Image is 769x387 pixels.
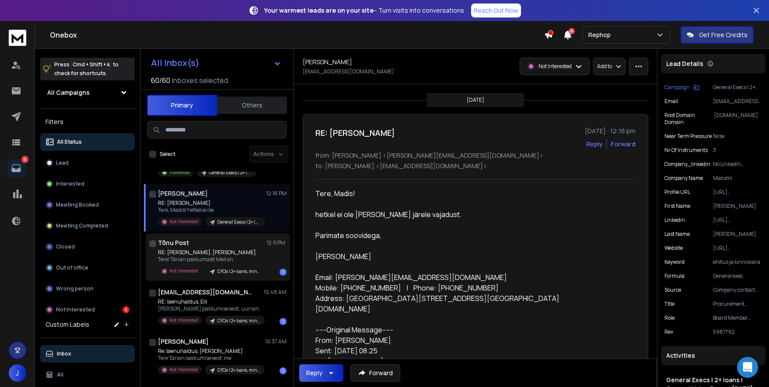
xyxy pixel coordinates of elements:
[664,273,685,280] p: Formula
[315,127,395,139] h1: RE: [PERSON_NAME]
[713,314,762,321] p: Board Member (fallback)
[664,98,678,105] p: Email
[57,138,82,145] p: All Status
[158,238,189,247] h1: Tõnu Post
[40,238,135,256] button: Closed
[56,243,75,250] p: Closed
[21,156,28,163] p: 6
[158,189,208,198] h1: [PERSON_NAME]
[217,367,259,373] p: CFOs | 2+ loans, min 40% maturity [DATE] | All value props | 1contact | [DATE]
[158,337,209,346] h1: [PERSON_NAME]
[471,3,521,17] a: Reach Out Now
[169,218,198,225] p: Not Interested
[158,256,263,263] p: Tere! Tänan pakkumast! Meil on
[56,159,69,166] p: Lead
[569,28,575,34] span: 18
[56,180,84,187] p: Interested
[713,301,762,308] p: Procurement Specialist, Member of the Board
[664,314,675,321] p: Role
[209,169,251,176] p: General Execs | 2+ loans, min 40% maturity [DATE] | General Value Props | [DATE]
[681,26,754,44] button: Get Free Credits
[713,133,762,140] p: false
[158,298,263,305] p: RE: laenuhaldus, Eili
[664,328,673,335] p: Rev
[713,161,762,168] p: No LinkedIn company page found
[40,366,135,384] button: All
[40,133,135,151] button: All Status
[9,30,26,46] img: logo
[158,348,263,355] p: Re: laenuhaldus, [PERSON_NAME]
[299,364,343,382] button: Reply
[664,287,681,294] p: Source
[56,285,94,292] p: Wrong person
[40,259,135,276] button: Out of office
[713,231,762,238] p: [PERSON_NAME]
[713,287,762,294] p: Company contact page [URL][DOMAIN_NAME] and LinkedIn
[40,345,135,363] button: Inbox
[45,320,89,329] h3: Custom Labels
[40,280,135,297] button: Wrong person
[267,239,287,246] p: 12:11 PM
[315,151,636,160] p: from: [PERSON_NAME] <[PERSON_NAME][EMAIL_ADDRESS][DOMAIN_NAME]>
[713,175,762,182] p: Maksmi
[40,175,135,193] button: Interested
[713,245,762,252] p: [URL][DOMAIN_NAME]
[713,98,762,105] p: [EMAIL_ADDRESS][DOMAIN_NAME]
[264,6,374,14] strong: Your warmest leads are on your site
[664,203,690,210] p: First Name
[56,222,108,229] p: Meeting Completed
[588,31,614,39] p: Rephop
[151,75,170,86] span: 60 / 60
[714,112,762,126] p: [DOMAIN_NAME]
[538,63,572,70] p: Not Interested
[280,318,287,325] div: 1
[57,371,63,378] p: All
[56,264,88,271] p: Out of office
[737,357,758,378] div: Open Intercom Messenger
[9,364,26,382] button: J
[664,112,714,126] p: Root Domain Domain
[664,245,683,252] p: website
[158,288,254,297] h1: [EMAIL_ADDRESS][DOMAIN_NAME]
[713,84,762,91] p: General Execs | 2+ loans | General Value Props | [DATE]
[266,190,287,197] p: 12:16 PM
[158,305,263,312] p: [PERSON_NAME] pakkumise eest, uurisin
[169,268,198,274] p: Not Interested
[50,30,544,40] h1: Onebox
[169,366,198,373] p: Not Interested
[56,306,95,313] p: Not Interested
[664,259,685,266] p: Keyword
[56,201,99,208] p: Meeting Booked
[158,200,263,207] p: RE: [PERSON_NAME]
[306,369,322,377] div: Reply
[71,59,111,69] span: Cmd + Shift + k
[158,207,263,214] p: Tere, Madis! hetkel ei ole
[280,269,287,276] div: 1
[57,350,71,357] p: Inbox
[40,196,135,214] button: Meeting Booked
[303,68,394,75] p: [EMAIL_ADDRESS][DOMAIN_NAME]
[713,259,762,266] p: ehitus ja kinnisvara
[666,59,703,68] p: Lead Details
[160,151,175,158] label: Select
[264,289,287,296] p: 10:48 AM
[611,140,636,149] div: Forward
[303,58,352,66] h1: [PERSON_NAME]
[158,249,263,256] p: RE: [PERSON_NAME], [PERSON_NAME]
[217,219,259,225] p: General Execs | 2+ loans | General Value Props | [DATE]
[265,338,287,345] p: 10:37 AM
[474,6,518,15] p: Reach Out Now
[151,59,199,67] h1: All Inbox(s)
[217,318,259,324] p: CFOs | 2+ loans, min 40% maturity [DATE] | All value props | 1contact | [DATE]
[664,161,710,168] p: company_linkedin
[350,364,400,382] button: Forward
[122,306,129,313] div: 6
[664,84,699,91] button: Campaign
[713,217,762,224] p: [URL][DOMAIN_NAME][PERSON_NAME]
[172,75,228,86] h3: Inboxes selected
[586,140,603,149] button: Reply
[40,154,135,172] button: Lead
[664,301,675,308] p: title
